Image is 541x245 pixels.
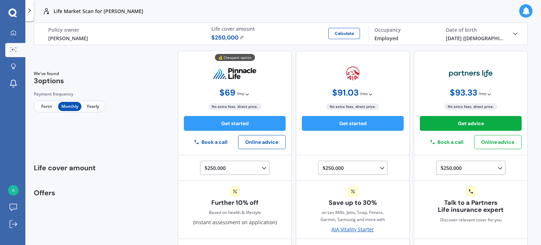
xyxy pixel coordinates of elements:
span: Fortn [35,102,58,111]
span: No extra fees, direct price. [444,103,497,110]
img: life.f720d6a2d7cdcd3ad642.svg [42,7,51,16]
button: Online advice [238,135,286,149]
span: / mo [479,90,486,97]
span: Monthly [58,102,81,111]
div: $250,000 [323,164,386,172]
div: 💰 Cheapest option [215,54,255,61]
span: Further 10% off [211,199,259,207]
span: $ 69 [219,88,235,98]
button: Calculate [328,28,360,39]
div: Employed [374,35,435,42]
div: Based on health & lifestyle [209,209,261,216]
span: We've found [34,71,64,77]
img: Edit [240,35,244,39]
div: [PERSON_NAME] [48,35,200,42]
span: / mo [360,90,368,97]
span: on Les Mills, Jetts, Snap, Fitness, Garmin, Samsung and more with [302,209,404,223]
button: Get started [302,116,404,131]
span: 3 options [34,76,64,85]
span: $ 93.33 [450,88,477,98]
span: Save up to 30% [329,199,377,207]
span: Discover relevant cover for you [440,216,502,223]
div: Offers [34,189,111,239]
button: Book a call [184,136,238,148]
span: No extra fees, direct price. [208,103,261,110]
div: Life cover amount [211,26,363,32]
span: $ 91.03 [332,88,359,98]
div: $250,000 [441,164,504,172]
div: [DATE] ([DEMOGRAPHIC_DATA].) [446,35,506,42]
div: $250,000 [205,164,268,172]
div: Life cover amount [34,155,111,181]
button: Online advice [474,135,522,149]
button: Get started [184,116,286,131]
span: Yearly [81,102,104,111]
img: pinnacle.webp [213,67,257,80]
button: Book a call [420,136,474,148]
button: Get advice [420,116,522,131]
div: Occupancy [374,27,435,33]
div: (Instant assessment on application) [193,186,277,226]
img: aia.webp [346,66,360,81]
img: partners-life.webp [449,69,493,78]
span: Talk to a Partners Life insurance expert [420,199,522,214]
div: AIA Vitality Starter [331,226,374,233]
div: Policy owner [48,27,200,33]
img: 71e9687d177b4dfef306837042ab83bf [8,185,19,196]
div: Payment frequency [34,91,106,98]
p: Life Market Scan for [PERSON_NAME] [54,8,143,15]
span: / mo [237,90,244,97]
span: $ 250,000 [211,33,244,42]
span: No extra fees, direct price. [326,103,379,110]
div: Date of birth [446,27,506,33]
